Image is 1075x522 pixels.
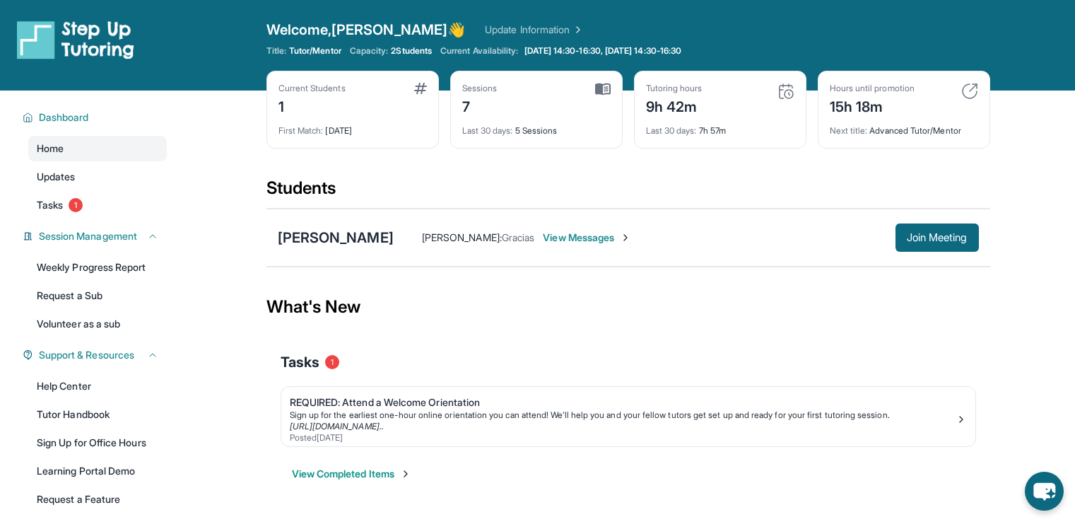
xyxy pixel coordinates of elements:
span: [PERSON_NAME] : [422,231,502,243]
button: Dashboard [33,110,158,124]
a: Home [28,136,167,161]
span: Session Management [39,229,137,243]
div: 5 Sessions [462,117,611,137]
span: Dashboard [39,110,89,124]
img: logo [17,20,134,59]
div: Sessions [462,83,498,94]
img: card [777,83,794,100]
a: REQUIRED: Attend a Welcome OrientationSign up for the earliest one-hour online orientation you ca... [281,387,975,446]
img: card [595,83,611,95]
a: Volunteer as a sub [28,311,167,337]
button: View Completed Items [292,467,411,481]
a: Request a Sub [28,283,167,308]
a: Tasks1 [28,192,167,218]
span: View Messages [543,231,631,245]
span: First Match : [278,125,324,136]
a: Help Center [28,373,167,399]
img: card [414,83,427,94]
div: Students [266,177,990,208]
span: Updates [37,170,76,184]
span: Join Meeting [907,233,968,242]
span: Welcome, [PERSON_NAME] 👋 [266,20,466,40]
div: REQUIRED: Attend a Welcome Orientation [290,395,956,410]
span: Gracias [502,231,535,243]
a: [URL][DOMAIN_NAME].. [290,421,384,431]
a: Weekly Progress Report [28,255,167,280]
img: Chevron-Right [620,232,631,243]
span: Capacity: [350,45,389,57]
span: Tasks [281,352,319,372]
span: Current Availability: [440,45,518,57]
span: Support & Resources [39,348,134,362]
span: 1 [325,355,339,369]
div: Current Students [278,83,346,94]
a: Learning Portal Demo [28,458,167,484]
div: 1 [278,94,346,117]
div: 7 [462,94,498,117]
div: Tutoring hours [646,83,703,94]
a: [DATE] 14:30-16:30, [DATE] 14:30-16:30 [522,45,685,57]
button: Support & Resources [33,348,158,362]
div: Sign up for the earliest one-hour online orientation you can attend! We’ll help you and your fell... [290,410,956,421]
div: 9h 42m [646,94,703,117]
a: Sign Up for Office Hours [28,430,167,456]
button: chat-button [1025,472,1064,511]
span: Tasks [37,198,63,212]
div: Advanced Tutor/Mentor [830,117,978,137]
div: 7h 57m [646,117,794,137]
img: Chevron Right [570,23,584,37]
span: Next title : [830,125,868,136]
div: [DATE] [278,117,427,137]
div: Posted [DATE] [290,432,956,443]
span: Last 30 days : [462,125,513,136]
span: 1 [69,198,83,212]
button: Join Meeting [895,224,979,252]
span: Home [37,141,64,156]
div: What's New [266,276,990,338]
span: Tutor/Mentor [289,45,341,57]
div: [PERSON_NAME] [278,228,394,248]
a: Updates [28,164,167,190]
span: [DATE] 14:30-16:30, [DATE] 14:30-16:30 [524,45,682,57]
a: Tutor Handbook [28,402,167,427]
span: 2 Students [391,45,432,57]
span: Last 30 days : [646,125,697,136]
a: Request a Feature [28,487,167,512]
span: Title: [266,45,286,57]
a: Update Information [485,23,584,37]
div: 15h 18m [830,94,915,117]
button: Session Management [33,229,158,243]
div: Hours until promotion [830,83,915,94]
img: card [961,83,978,100]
